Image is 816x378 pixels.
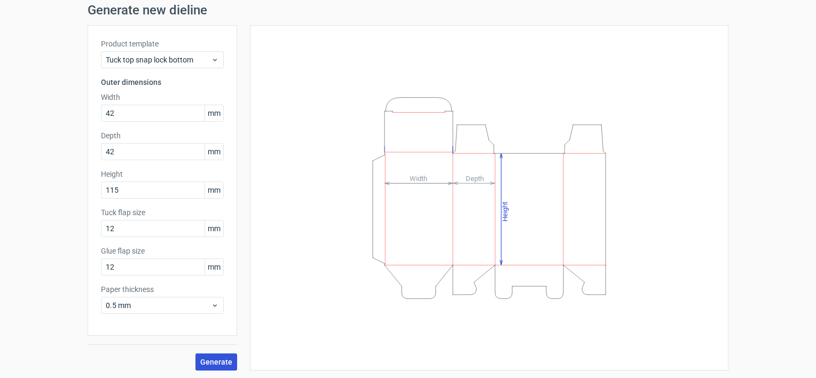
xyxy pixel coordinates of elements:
[200,358,232,366] span: Generate
[101,284,224,295] label: Paper thickness
[106,54,211,65] span: Tuck top snap lock bottom
[101,38,224,49] label: Product template
[101,77,224,88] h3: Outer dimensions
[101,207,224,218] label: Tuck flap size
[205,144,223,160] span: mm
[410,174,427,182] tspan: Width
[205,259,223,275] span: mm
[501,201,509,221] tspan: Height
[101,246,224,256] label: Glue flap size
[466,174,484,182] tspan: Depth
[205,105,223,121] span: mm
[88,4,728,17] h1: Generate new dieline
[101,130,224,141] label: Depth
[101,169,224,179] label: Height
[101,92,224,103] label: Width
[205,220,223,237] span: mm
[195,353,237,371] button: Generate
[205,182,223,198] span: mm
[106,300,211,311] span: 0.5 mm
